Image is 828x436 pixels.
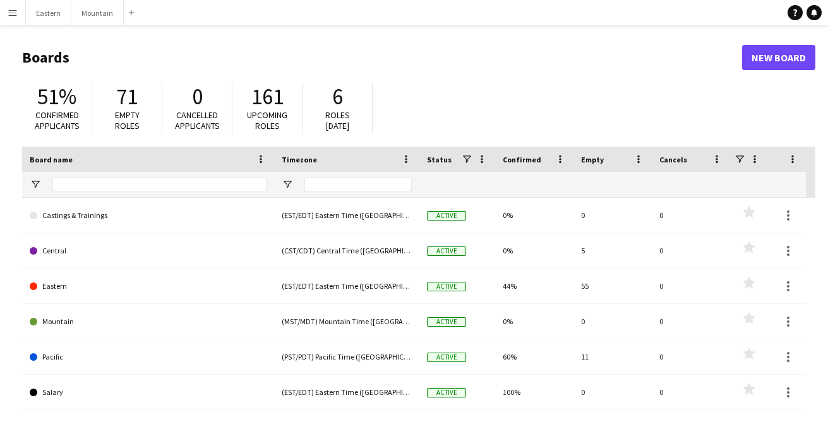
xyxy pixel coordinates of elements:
a: Salary [30,375,267,410]
a: Eastern [30,269,267,304]
a: Castings & Trainings [30,198,267,233]
button: Open Filter Menu [30,179,41,190]
div: 44% [495,269,573,303]
span: Confirmed applicants [35,109,80,131]
span: Active [427,388,466,397]
div: 0 [652,198,730,233]
span: Empty [581,155,604,164]
div: (EST/EDT) Eastern Time ([GEOGRAPHIC_DATA] & [GEOGRAPHIC_DATA]) [274,375,419,409]
span: Cancelled applicants [175,109,220,131]
a: Pacific [30,339,267,375]
h1: Boards [22,48,742,67]
span: Empty roles [115,109,140,131]
span: Timezone [282,155,317,164]
div: 0 [652,233,730,268]
input: Board name Filter Input [52,177,267,192]
div: 55 [573,269,652,303]
span: 71 [116,83,138,111]
span: Confirmed [503,155,541,164]
a: New Board [742,45,815,70]
div: 60% [495,339,573,374]
div: (PST/PDT) Pacific Time ([GEOGRAPHIC_DATA] & [GEOGRAPHIC_DATA]) [274,339,419,374]
a: Central [30,233,267,269]
div: 0 [573,375,652,409]
span: Active [427,353,466,362]
div: (EST/EDT) Eastern Time ([GEOGRAPHIC_DATA] & [GEOGRAPHIC_DATA]) [274,269,419,303]
div: 0% [495,233,573,268]
span: Roles [DATE] [325,109,350,131]
a: Mountain [30,304,267,339]
div: (CST/CDT) Central Time ([GEOGRAPHIC_DATA] & [GEOGRAPHIC_DATA]) [274,233,419,268]
div: 0 [573,304,652,339]
span: 6 [332,83,343,111]
div: 0% [495,198,573,233]
span: Active [427,317,466,327]
span: Upcoming roles [247,109,287,131]
div: 0 [652,339,730,374]
span: 0 [192,83,203,111]
button: Mountain [71,1,124,25]
div: 0 [652,304,730,339]
div: 100% [495,375,573,409]
div: (MST/MDT) Mountain Time ([GEOGRAPHIC_DATA] & [GEOGRAPHIC_DATA]) [274,304,419,339]
span: Active [427,211,466,221]
div: 5 [573,233,652,268]
span: Active [427,246,466,256]
input: Timezone Filter Input [304,177,412,192]
span: 161 [251,83,284,111]
span: 51% [37,83,76,111]
button: Eastern [26,1,71,25]
div: (EST/EDT) Eastern Time ([GEOGRAPHIC_DATA] & [GEOGRAPHIC_DATA]) [274,198,419,233]
div: 0% [495,304,573,339]
span: Status [427,155,452,164]
div: 11 [573,339,652,374]
div: 0 [652,375,730,409]
span: Board name [30,155,73,164]
span: Active [427,282,466,291]
div: 0 [652,269,730,303]
span: Cancels [659,155,687,164]
div: 0 [573,198,652,233]
button: Open Filter Menu [282,179,293,190]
